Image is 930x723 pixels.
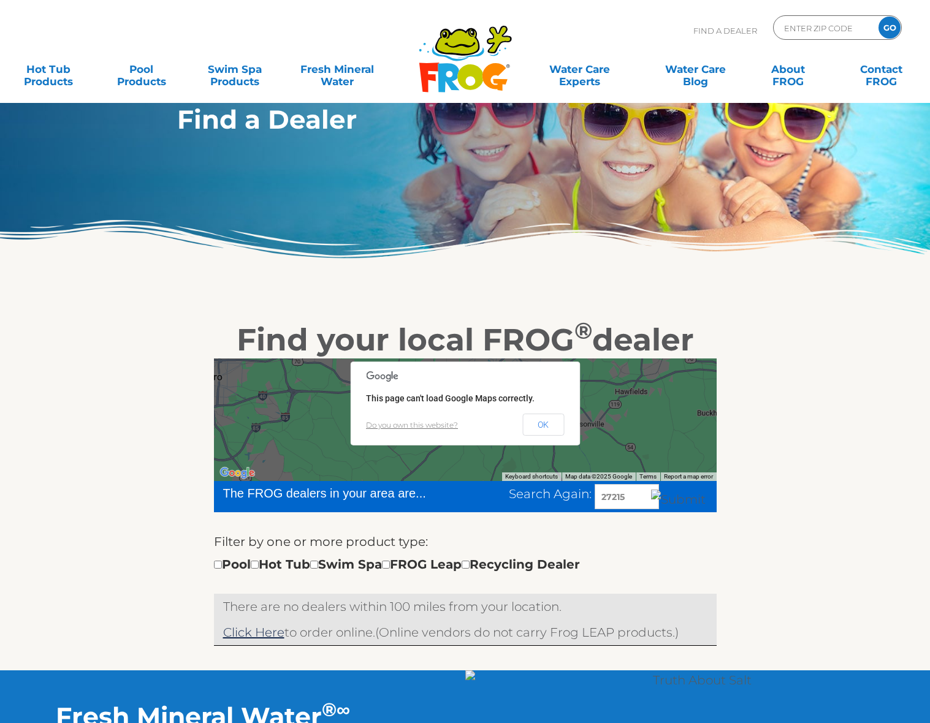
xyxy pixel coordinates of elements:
[845,57,918,81] a: ContactFROG
[105,57,178,81] a: PoolProducts
[783,19,866,37] input: Zip Code Form
[107,105,428,134] h1: Find a Dealer
[223,623,707,642] p: (Online vendors do not carry Frog LEAP products.)
[322,698,337,721] sup: ®
[693,15,757,46] p: Find A Dealer
[12,57,85,81] a: Hot TubProducts
[879,17,901,39] input: GO
[223,625,375,640] span: to order online.
[292,57,383,81] a: Fresh MineralWater
[659,57,731,81] a: Water CareBlog
[509,486,592,501] span: Search Again:
[88,322,842,358] h2: Find your local FROG dealer
[223,625,284,640] a: Click Here
[565,473,632,480] span: Map data ©2025 Google
[214,532,428,551] label: Filter by one or more product type:
[651,490,706,509] input: Submit
[214,555,580,574] div: Pool Hot Tub Swim Spa FROG Leap Recycling Dealer
[522,414,564,436] button: OK
[520,57,638,81] a: Water CareExperts
[664,473,713,480] a: Report a map error
[574,317,592,344] sup: ®
[223,484,470,502] div: The FROG dealers in your area are...
[639,473,657,480] a: Terms
[199,57,271,81] a: Swim SpaProducts
[366,393,535,403] span: This page can't load Google Maps correctly.
[217,465,257,481] img: Google
[337,698,350,721] sup: ∞
[366,420,458,430] a: Do you own this website?
[752,57,825,81] a: AboutFROG
[223,597,707,616] p: There are no dealers within 100 miles from your location.
[505,472,558,481] button: Keyboard shortcuts
[217,465,257,481] a: Open this area in Google Maps (opens a new window)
